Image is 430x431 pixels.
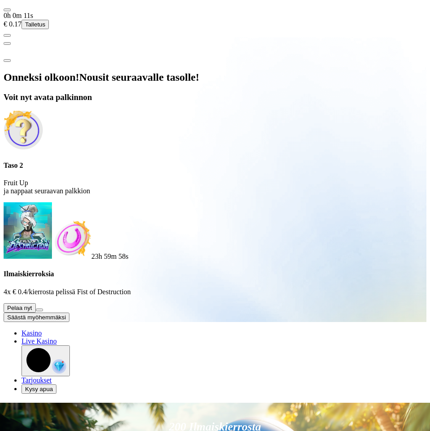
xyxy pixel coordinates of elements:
span: Nousit seuraavalle tasolle! [79,71,199,83]
a: poker-chip iconLive Kasino [21,337,57,345]
img: Fist of Destruction [4,202,52,259]
h4: Taso 2 [4,161,426,170]
img: reward-icon [52,359,66,374]
a: diamond iconKasino [21,329,42,337]
span: Säästä myöhemmäksi [7,314,66,321]
p: Fruit Up ja nappaat seuraavan palkkion [4,179,426,195]
button: headphones iconKysy apua [21,384,56,394]
img: Freespins bonus icon [52,219,91,259]
a: gift-inverted iconTarjoukset [21,376,52,384]
h4: Ilmaiskierroksia [4,270,426,278]
span: countdown [91,253,129,260]
button: Pelaa nyt [4,303,36,313]
img: Unlock reward icon [4,110,43,150]
button: Talletus [21,20,49,29]
button: chevron-left icon [4,42,11,45]
button: Säästä myöhemmäksi [4,313,69,322]
p: 4x € 0.4/kierrosta pelissä Fist of Destruction [4,288,426,296]
span: Pelaa nyt [7,305,32,311]
span: user session time [4,12,33,19]
span: Onneksi olkoon! [4,71,79,83]
span: Talletus [25,21,45,28]
button: close [4,59,11,62]
button: reward-icon [21,345,70,376]
span: Kysy apua [25,386,53,392]
span: Tarjoukset [21,376,52,384]
span: Live Kasino [21,337,57,345]
span: € 0.17 [4,20,21,28]
span: Kasino [21,329,42,337]
h3: Voit nyt avata palkinnon [4,92,426,102]
button: menu [4,34,11,37]
button: menu [4,9,11,11]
